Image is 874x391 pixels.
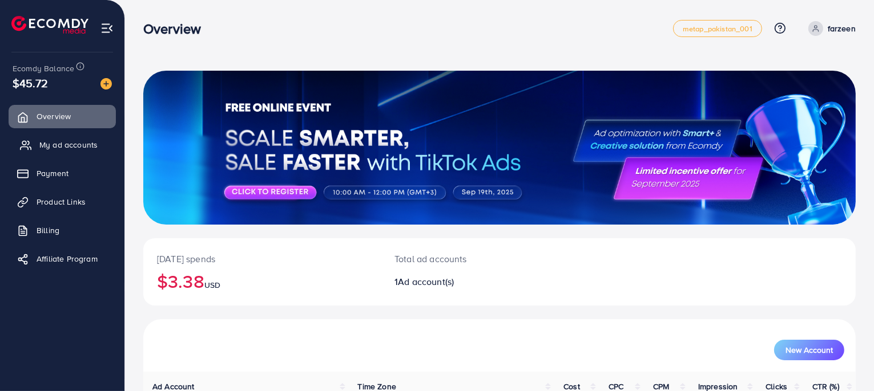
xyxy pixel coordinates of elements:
[825,340,865,382] iframe: Chat
[37,253,98,264] span: Affiliate Program
[828,22,856,35] p: farzeen
[37,111,71,122] span: Overview
[673,20,762,37] a: metap_pakistan_001
[157,270,367,292] h2: $3.38
[100,22,114,35] img: menu
[9,162,116,185] a: Payment
[11,16,88,34] img: logo
[13,63,74,74] span: Ecomdy Balance
[398,275,454,288] span: Ad account(s)
[37,196,86,207] span: Product Links
[774,340,844,360] button: New Account
[37,225,59,236] span: Billing
[786,346,833,354] span: New Account
[394,276,545,287] h2: 1
[9,219,116,242] a: Billing
[9,133,116,156] a: My ad accounts
[394,252,545,266] p: Total ad accounts
[13,75,48,91] span: $45.72
[143,21,210,37] h3: Overview
[9,247,116,270] a: Affiliate Program
[100,78,112,89] img: image
[9,105,116,128] a: Overview
[683,25,752,32] span: metap_pakistan_001
[37,168,69,179] span: Payment
[9,190,116,213] a: Product Links
[204,279,220,291] span: USD
[157,252,367,266] p: [DATE] spends
[39,139,98,150] span: My ad accounts
[804,21,856,36] a: farzeen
